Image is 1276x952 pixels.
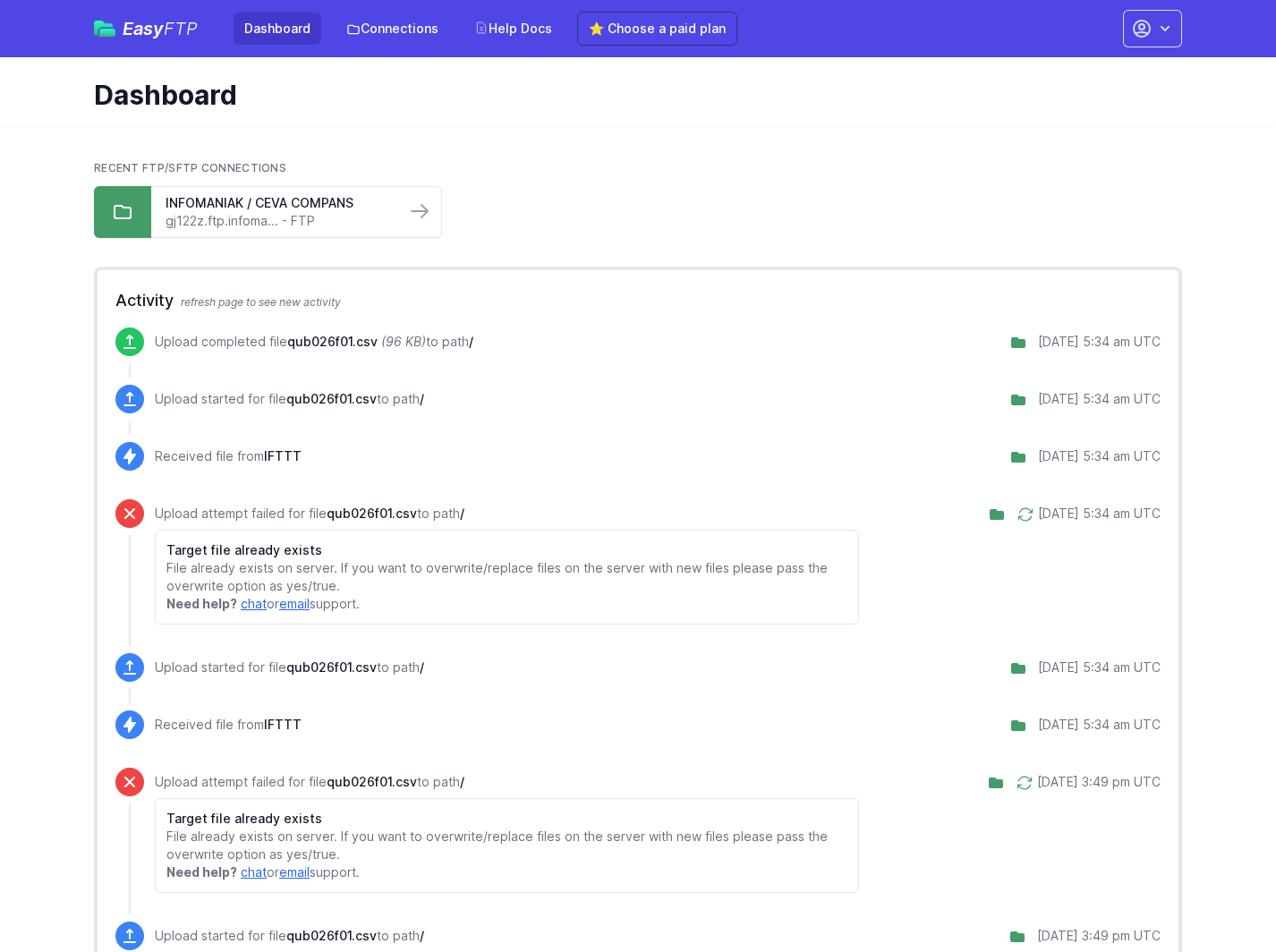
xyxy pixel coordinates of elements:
[166,194,391,212] a: INFOMANIAK / CEVA COMPANS
[241,864,267,880] a: chat
[166,559,847,595] p: File already exists on server. If you want to overwrite/replace files on the server with new file...
[264,717,302,732] span: IFTTT
[166,596,237,611] strong: Need help?
[94,79,1168,111] h1: Dashboard
[155,505,859,523] p: Upload attempt failed for file to path
[327,506,417,521] span: qub026f01.csv
[1037,773,1161,791] div: [DATE] 3:49 pm UTC
[166,595,847,613] p: or support.
[94,21,115,37] img: easyftp_logo.png
[166,864,237,880] strong: Need help?
[1037,927,1161,945] div: [DATE] 3:49 pm UTC
[155,333,473,351] p: Upload completed file to path
[1038,390,1161,408] div: [DATE] 5:34 am UTC
[181,295,341,309] span: refresh page to see new activity
[1038,333,1161,351] div: [DATE] 5:34 am UTC
[279,864,310,880] a: email
[155,390,424,408] p: Upload started for file to path
[115,288,1161,313] h2: Activity
[94,161,1182,175] h2: Recent FTP/SFTP Connections
[469,334,473,349] span: /
[164,18,198,39] span: FTP
[123,20,198,38] span: Easy
[286,659,377,675] span: qub026f01.csv
[155,447,302,465] p: Received file from
[1038,505,1161,523] div: [DATE] 5:34 am UTC
[286,391,377,406] span: qub026f01.csv
[166,828,847,863] p: File already exists on server. If you want to overwrite/replace files on the server with new file...
[166,212,391,230] a: gj122z.ftp.infoma... - FTP
[420,659,424,675] span: /
[166,810,847,828] h6: Target file already exists
[464,13,563,45] a: Help Docs
[286,928,377,943] span: qub026f01.csv
[420,928,424,943] span: /
[241,596,267,611] a: chat
[577,12,737,46] a: ⭐ Choose a paid plan
[1038,716,1161,734] div: [DATE] 5:34 am UTC
[460,506,464,521] span: /
[279,596,310,611] a: email
[166,863,847,881] p: or support.
[420,391,424,406] span: /
[94,20,198,38] a: EasyFTP
[287,334,378,349] span: qub026f01.csv
[234,13,321,45] a: Dashboard
[1038,659,1161,676] div: [DATE] 5:34 am UTC
[381,334,426,349] i: (96 KB)
[155,927,424,945] p: Upload started for file to path
[336,13,449,45] a: Connections
[155,659,424,676] p: Upload started for file to path
[264,448,302,463] span: IFTTT
[1038,447,1161,465] div: [DATE] 5:34 am UTC
[155,716,302,734] p: Received file from
[327,774,417,789] span: qub026f01.csv
[155,773,859,791] p: Upload attempt failed for file to path
[166,541,847,559] h6: Target file already exists
[460,774,464,789] span: /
